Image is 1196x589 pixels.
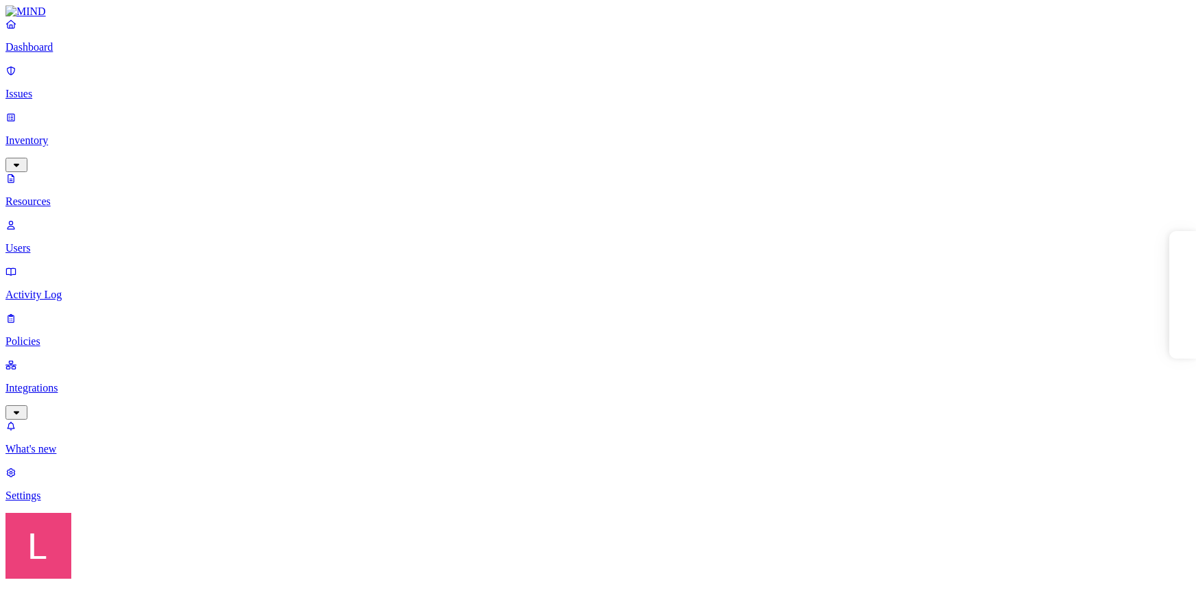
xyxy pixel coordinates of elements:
p: Integrations [5,382,1191,394]
p: Settings [5,490,1191,502]
p: Activity Log [5,289,1191,301]
a: Resources [5,172,1191,208]
a: Policies [5,312,1191,348]
a: Settings [5,466,1191,502]
img: MIND [5,5,46,18]
img: Landen Brown [5,513,71,579]
a: Users [5,219,1191,254]
p: Issues [5,88,1191,100]
a: Integrations [5,359,1191,418]
a: Dashboard [5,18,1191,53]
p: Users [5,242,1191,254]
p: Policies [5,335,1191,348]
a: What's new [5,420,1191,455]
a: Activity Log [5,265,1191,301]
a: Inventory [5,111,1191,170]
p: Dashboard [5,41,1191,53]
a: Issues [5,64,1191,100]
p: What's new [5,443,1191,455]
p: Resources [5,195,1191,208]
p: Inventory [5,134,1191,147]
a: MIND [5,5,1191,18]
